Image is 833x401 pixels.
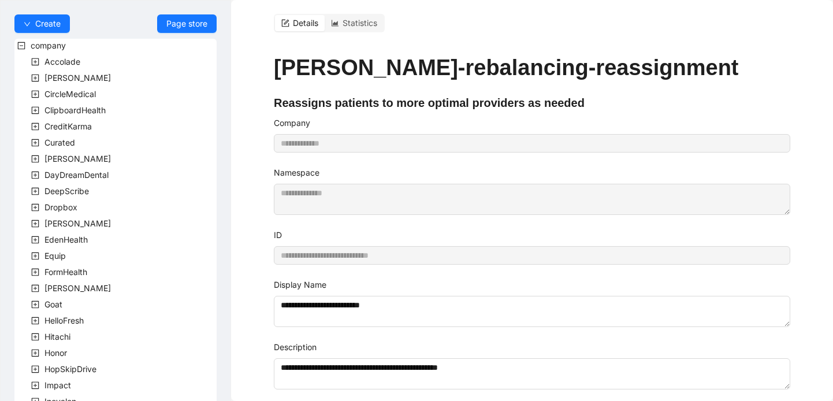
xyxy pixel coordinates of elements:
span: DeepScribe [42,184,91,198]
span: Page store [166,17,207,30]
span: company [28,39,68,53]
span: CircleMedical [44,89,96,99]
span: HopSkipDrive [44,364,96,374]
span: DayDreamDental [44,170,109,180]
span: plus-square [31,155,39,163]
span: plus-square [31,106,39,114]
span: plus-square [31,300,39,309]
label: Company [274,117,310,129]
span: [PERSON_NAME] [44,73,111,83]
span: ClipboardHealth [42,103,108,117]
span: EdenHealth [44,235,88,244]
span: Garner [42,281,113,295]
a: Page store [157,14,217,33]
span: area-chart [331,19,339,27]
span: Earnest [42,217,113,231]
span: minus-square [17,42,25,50]
span: company [31,40,66,50]
textarea: Description [274,358,790,389]
span: Alma [42,71,113,85]
span: Hitachi [42,330,73,344]
span: Dropbox [42,200,80,214]
span: HelloFresh [42,314,86,328]
label: ID [274,229,282,242]
textarea: Display Name [274,296,790,327]
h4: Reassigns patients to more optimal providers as needed [274,95,790,111]
span: Curated [42,136,77,150]
span: Dropbox [44,202,77,212]
span: HelloFresh [44,315,84,325]
span: EdenHealth [42,233,90,247]
span: Goat [44,299,62,309]
label: Description [274,341,317,354]
span: FormHealth [42,265,90,279]
span: plus-square [31,284,39,292]
span: CircleMedical [42,87,98,101]
span: plus-square [31,252,39,260]
span: Impact [44,380,71,390]
span: plus-square [31,171,39,179]
span: Goat [42,298,65,311]
span: Honor [42,346,69,360]
span: plus-square [31,365,39,373]
span: plus-square [31,139,39,147]
label: Display Name [274,279,326,291]
span: Curated [44,138,75,147]
span: plus-square [31,90,39,98]
span: Hitachi [44,332,70,341]
input: ID [274,246,790,265]
span: plus-square [31,220,39,228]
span: plus-square [31,203,39,211]
span: Equip [42,249,68,263]
input: Company [274,134,790,153]
span: plus-square [31,381,39,389]
span: plus-square [31,349,39,357]
h1: [PERSON_NAME]-rebalancing-reassignment [274,54,790,81]
span: ClipboardHealth [44,105,106,115]
textarea: Namespace [274,184,790,215]
span: plus-square [31,236,39,244]
span: FormHealth [44,267,87,277]
span: Equip [44,251,66,261]
span: Honor [44,348,67,358]
span: plus-square [31,58,39,66]
span: Accolade [44,57,80,66]
span: Accolade [42,55,83,69]
span: plus-square [31,187,39,195]
span: [PERSON_NAME] [44,283,111,293]
span: DeepScribe [44,186,89,196]
span: plus-square [31,74,39,82]
label: Namespace [274,166,319,179]
span: HopSkipDrive [42,362,99,376]
span: plus-square [31,268,39,276]
span: down [24,21,31,28]
span: Darby [42,152,113,166]
span: CreditKarma [44,121,92,131]
span: [PERSON_NAME] [44,218,111,228]
span: Details [293,18,318,28]
span: plus-square [31,333,39,341]
span: DayDreamDental [42,168,111,182]
span: Statistics [343,18,377,28]
span: Impact [42,378,73,392]
span: [PERSON_NAME] [44,154,111,164]
span: form [281,19,289,27]
button: downCreate [14,14,70,33]
span: CreditKarma [42,120,94,133]
span: Create [35,17,61,30]
span: plus-square [31,317,39,325]
span: plus-square [31,122,39,131]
